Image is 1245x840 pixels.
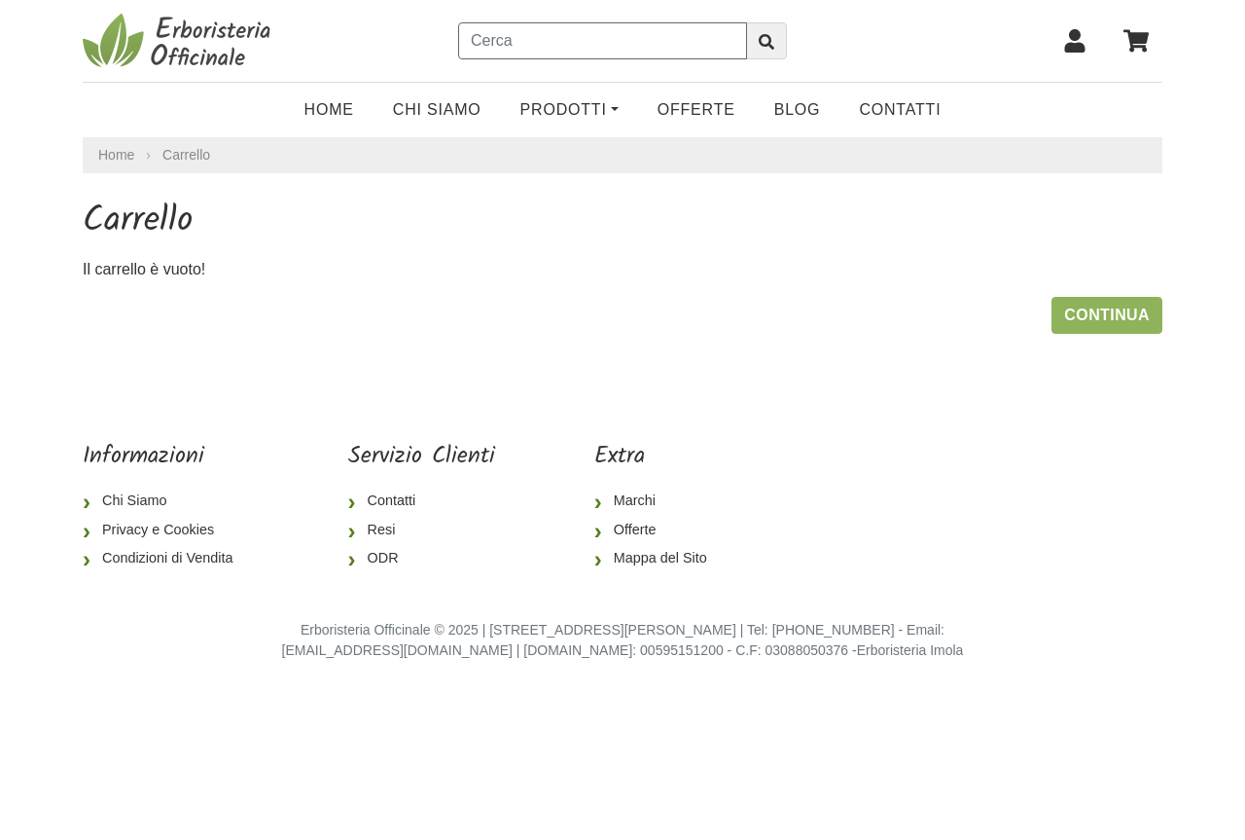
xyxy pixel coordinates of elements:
[83,516,248,545] a: Privacy e Cookies
[594,443,723,471] h5: Extra
[638,91,755,129] a: OFFERTE
[501,91,638,129] a: Prodotti
[282,622,964,659] small: Erboristeria Officinale © 2025 | [STREET_ADDRESS][PERSON_NAME] | Tel: [PHONE_NUMBER] - Email: [EM...
[83,137,1162,173] nav: breadcrumb
[822,443,1162,511] iframe: fb:page Facebook Social Plugin
[594,516,723,545] a: Offerte
[285,91,373,129] a: Home
[83,544,248,573] a: Condizioni di Vendita
[348,544,495,573] a: ODR
[83,258,1162,281] p: Il carrello è vuoto!
[348,516,495,545] a: Resi
[839,91,960,129] a: Contatti
[594,487,723,516] a: Marchi
[83,487,248,516] a: Chi Siamo
[373,91,501,129] a: Chi Siamo
[83,12,277,70] img: Erboristeria Officinale
[83,201,1162,242] h1: Carrello
[755,91,840,129] a: Blog
[348,443,495,471] h5: Servizio Clienti
[162,147,210,163] a: Carrello
[83,443,248,471] h5: Informazioni
[348,487,495,516] a: Contatti
[857,642,964,658] a: Erboristeria Imola
[458,22,747,59] input: Cerca
[594,544,723,573] a: Mappa del Sito
[1051,297,1162,334] a: Continua
[98,145,134,165] a: Home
